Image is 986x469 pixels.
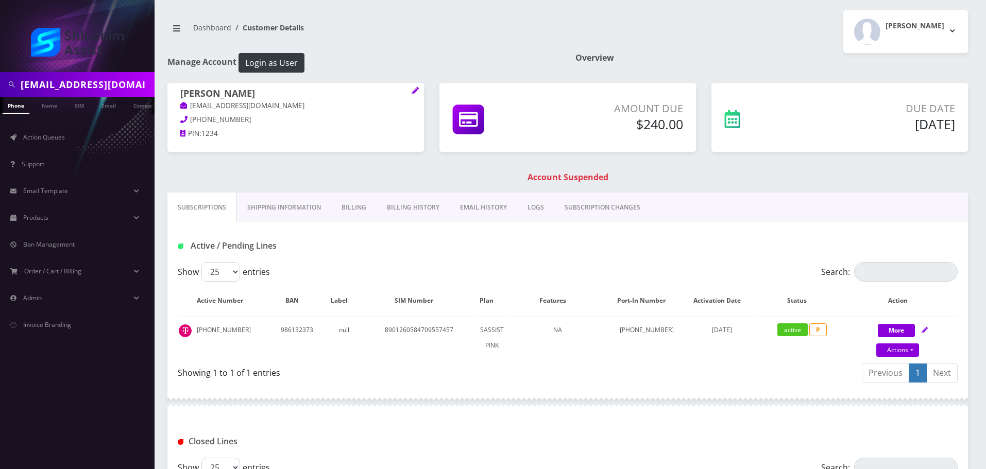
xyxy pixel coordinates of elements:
a: 1 [909,363,927,383]
a: Actions [876,343,919,357]
span: Ban Management [23,240,75,249]
th: Plan: activate to sort column ascending [473,286,511,316]
a: Phone [3,97,29,114]
span: Support [22,160,44,168]
a: Subscriptions [167,193,237,222]
h1: Overview [575,53,968,63]
th: Action: activate to sort column ascending [849,286,957,316]
a: SUBSCRIPTION CHANGES [554,193,651,222]
img: Closed Lines [178,439,183,445]
td: NA [512,317,604,358]
li: Customer Details [231,22,304,33]
th: Features: activate to sort column ascending [512,286,604,316]
a: Company [128,97,163,113]
th: Active Number: activate to sort column ascending [179,286,271,316]
span: 1234 [201,129,218,138]
td: [PHONE_NUMBER] [605,317,688,358]
h1: Manage Account [167,53,560,73]
nav: breadcrumb [167,17,560,46]
p: Due Date [806,101,955,116]
button: Login as User [239,53,304,73]
select: Showentries [201,262,240,282]
a: Billing [331,193,377,222]
h1: Closed Lines [178,437,428,446]
td: 986132373 [272,317,322,358]
div: Showing 1 to 1 of 1 entries [178,362,560,379]
span: [PHONE_NUMBER] [190,115,251,124]
h5: $240.00 [555,116,683,132]
h1: Active / Pending Lines [178,241,428,251]
h1: Account Suspended [170,172,965,182]
th: Port-In Number: activate to sort column ascending [605,286,688,316]
h1: [PERSON_NAME] [180,88,411,100]
a: Name [37,97,62,113]
h2: [PERSON_NAME] [886,22,944,30]
span: Invoice Branding [23,320,71,329]
a: Billing History [377,193,450,222]
a: SIM [70,97,89,113]
span: Order / Cart / Billing [24,267,81,275]
label: Search: [821,262,958,282]
span: Action Queues [23,133,65,142]
a: LOGS [517,193,554,222]
label: Show entries [178,262,270,282]
span: active [777,323,808,336]
span: Email Template [23,186,68,195]
input: Search in Company [21,75,152,94]
img: Active / Pending Lines [178,244,183,249]
h5: [DATE] [806,116,955,132]
td: SASSIST PINK [473,317,511,358]
td: 8901260584709557457 [366,317,472,358]
th: SIM Number: activate to sort column ascending [366,286,472,316]
a: Login as User [236,56,304,67]
td: [PHONE_NUMBER] [179,317,271,358]
button: More [878,324,915,337]
a: Next [926,363,958,383]
a: PIN: [180,129,201,139]
input: Search: [854,262,958,282]
img: t_img.png [179,324,192,337]
a: Dashboard [193,23,231,32]
a: [EMAIL_ADDRESS][DOMAIN_NAME] [180,101,304,111]
a: EMAIL HISTORY [450,193,517,222]
th: Label: activate to sort column ascending [323,286,365,316]
span: [DATE] [712,325,732,334]
p: Amount Due [555,101,683,116]
th: BAN: activate to sort column ascending [272,286,322,316]
span: Products [23,213,48,222]
a: Previous [862,363,909,383]
span: Admin [23,293,42,302]
span: P [809,323,827,336]
th: Activation Date: activate to sort column ascending [689,286,755,316]
a: Shipping Information [237,193,331,222]
button: [PERSON_NAME] [843,10,968,53]
td: null [323,317,365,358]
img: Shluchim Assist [31,28,124,57]
th: Status: activate to sort column ascending [756,286,848,316]
a: Email [96,97,121,113]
